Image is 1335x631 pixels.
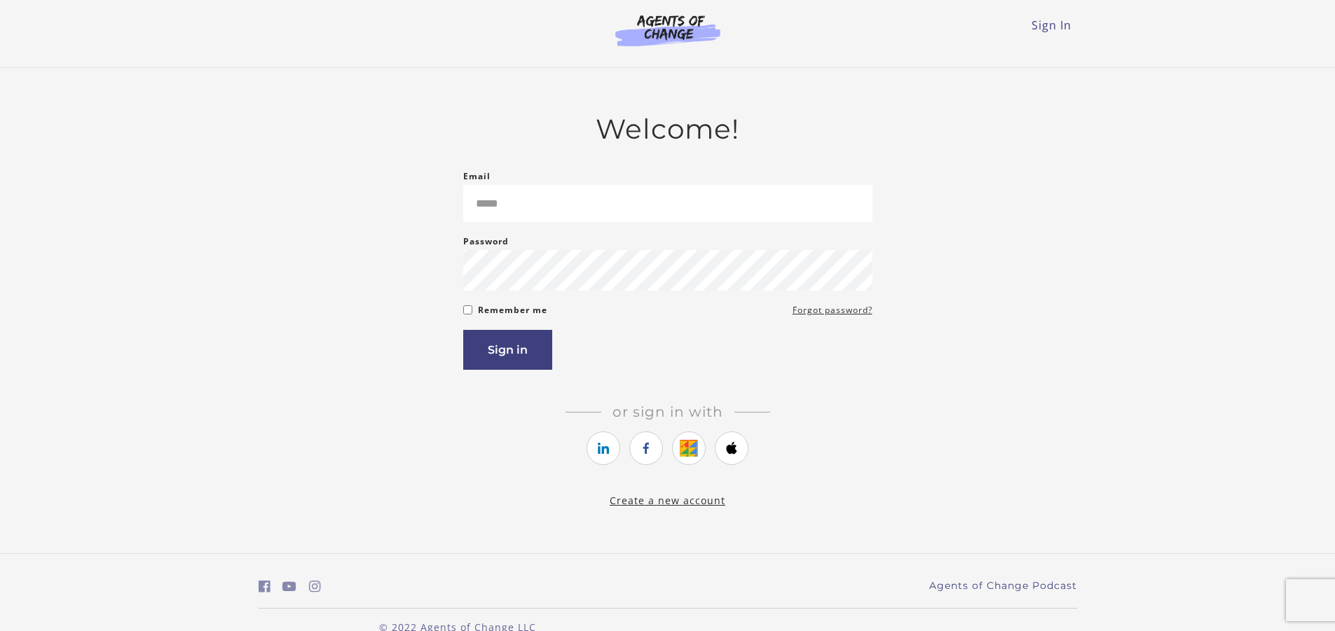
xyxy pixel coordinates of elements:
[259,576,271,597] a: https://www.facebook.com/groups/aswbtestprep (Open in a new window)
[715,431,748,465] a: https://courses.thinkific.com/users/auth/apple?ss%5Breferral%5D=&ss%5Buser_return_to%5D=&ss%5Bvis...
[793,302,872,319] a: Forgot password?
[282,580,296,593] i: https://www.youtube.com/c/AgentsofChangeTestPrepbyMeaganMitchell (Open in a new window)
[929,578,1077,593] a: Agents of Change Podcast
[463,113,872,146] h2: Welcome!
[463,330,552,370] button: Sign in
[259,580,271,593] i: https://www.facebook.com/groups/aswbtestprep (Open in a new window)
[610,494,725,507] a: Create a new account
[587,431,620,465] a: https://courses.thinkific.com/users/auth/linkedin?ss%5Breferral%5D=&ss%5Buser_return_to%5D=&ss%5B...
[463,168,491,185] label: Email
[601,403,734,420] span: Or sign in with
[282,576,296,597] a: https://www.youtube.com/c/AgentsofChangeTestPrepbyMeaganMitchell (Open in a new window)
[478,302,547,319] label: Remember me
[309,576,321,597] a: https://www.instagram.com/agentsofchangeprep/ (Open in a new window)
[1032,18,1072,33] a: Sign In
[672,431,706,465] a: https://courses.thinkific.com/users/auth/google?ss%5Breferral%5D=&ss%5Buser_return_to%5D=&ss%5Bvi...
[601,14,735,46] img: Agents of Change Logo
[309,580,321,593] i: https://www.instagram.com/agentsofchangeprep/ (Open in a new window)
[629,431,663,465] a: https://courses.thinkific.com/users/auth/facebook?ss%5Breferral%5D=&ss%5Buser_return_to%5D=&ss%5B...
[463,233,509,250] label: Password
